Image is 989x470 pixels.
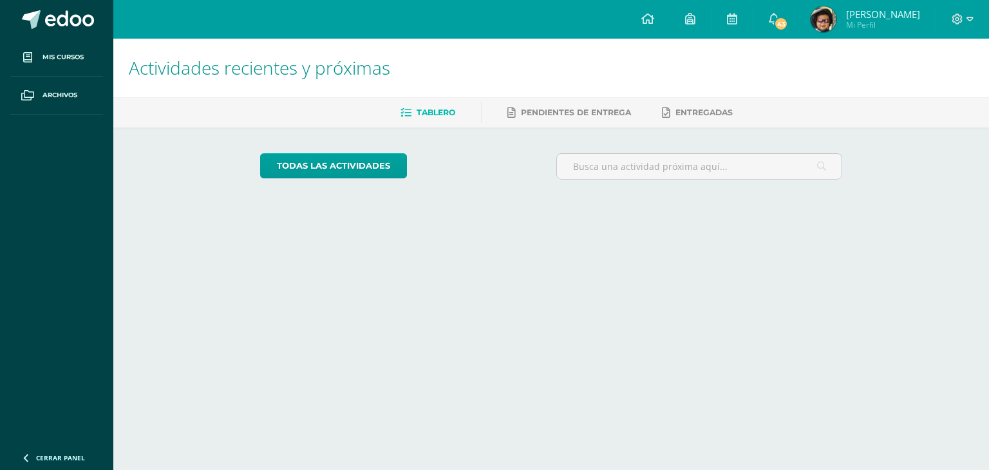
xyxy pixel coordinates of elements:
a: Pendientes de entrega [507,102,631,123]
span: Actividades recientes y próximas [129,55,390,80]
a: todas las Actividades [260,153,407,178]
a: Mis cursos [10,39,103,77]
a: Entregadas [662,102,733,123]
span: [PERSON_NAME] [846,8,920,21]
span: Mis cursos [42,52,84,62]
span: Mi Perfil [846,19,920,30]
span: Cerrar panel [36,453,85,462]
img: e696eff172be12750f06bbc3c14f1068.png [811,6,836,32]
input: Busca una actividad próxima aquí... [557,154,842,179]
a: Tablero [400,102,455,123]
span: Pendientes de entrega [521,108,631,117]
a: Archivos [10,77,103,115]
span: Archivos [42,90,77,100]
span: Entregadas [675,108,733,117]
span: 43 [774,17,788,31]
span: Tablero [417,108,455,117]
